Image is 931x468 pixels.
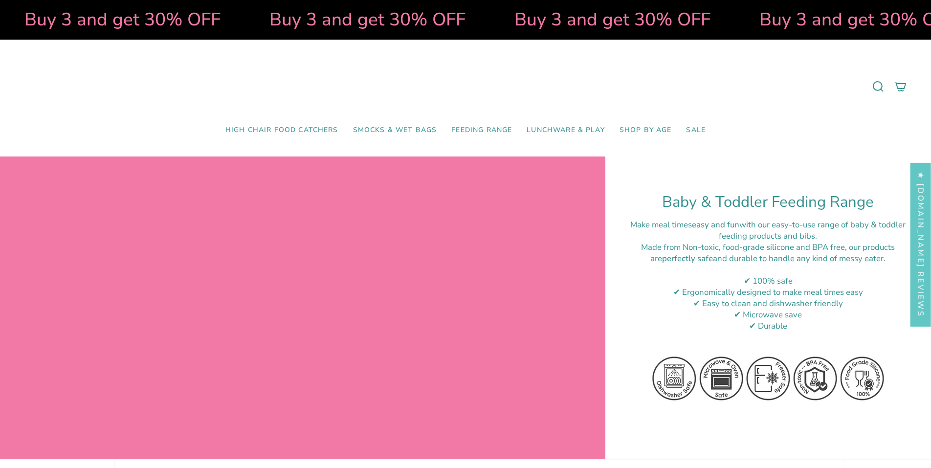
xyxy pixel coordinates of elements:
[218,119,346,142] a: High Chair Food Catchers
[451,126,512,134] span: Feeding Range
[259,7,455,32] strong: Buy 3 and get 30% OFF
[504,7,700,32] strong: Buy 3 and get 30% OFF
[630,242,907,264] div: M
[734,309,802,320] span: ✔ Microwave save
[225,126,338,134] span: High Chair Food Catchers
[648,242,895,264] span: ade from Non-toxic, food-grade silicone and BPA free, our products are and durable to handle any ...
[630,219,907,242] div: Make meal times with our easy-to-use range of baby & toddler feeding products and bibs.
[686,126,706,134] span: SALE
[692,219,739,230] strong: easy and fun
[527,126,604,134] span: Lunchware & Play
[612,119,679,142] a: Shop by Age
[620,126,672,134] span: Shop by Age
[519,119,612,142] a: Lunchware & Play
[662,253,713,264] strong: perfectly safe
[444,119,519,142] a: Feeding Range
[353,126,437,134] span: Smocks & Wet Bags
[14,7,210,32] strong: Buy 3 and get 30% OFF
[910,162,931,326] div: Click to open Judge.me floating reviews tab
[630,298,907,309] div: ✔ Easy to clean and dishwasher friendly
[679,119,713,142] a: SALE
[630,287,907,298] div: ✔ Ergonomically designed to make meal times easy
[630,193,907,211] h1: Baby & Toddler Feeding Range
[630,320,907,332] div: ✔ Durable
[630,275,907,287] div: ✔ 100% safe
[346,119,444,142] a: Smocks & Wet Bags
[381,54,550,119] a: Mumma’s Little Helpers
